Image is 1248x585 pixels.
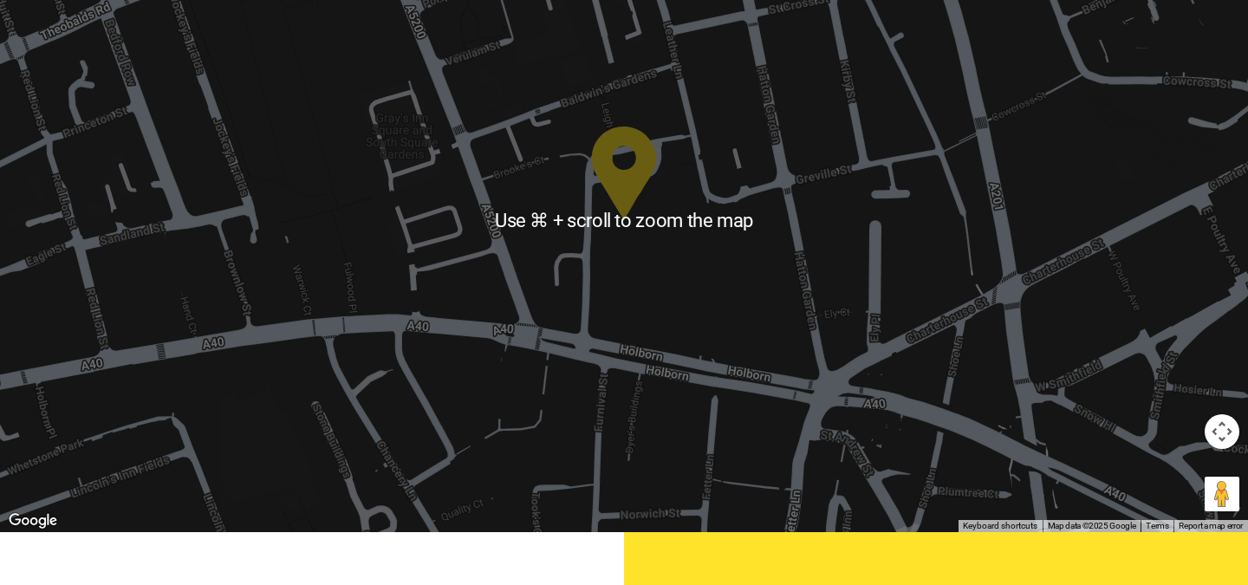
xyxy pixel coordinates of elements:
span: Map data ©2025 Google [1048,521,1135,530]
button: Map camera controls [1205,414,1239,449]
button: Drag Pegman onto the map to open Street View [1205,477,1239,511]
a: Report a map error [1179,521,1243,530]
a: Terms (opens in new tab) [1146,521,1168,530]
img: Google [4,510,62,532]
button: Keyboard shortcuts [963,520,1037,532]
a: Open this area in Google Maps (opens a new window) [4,510,62,532]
